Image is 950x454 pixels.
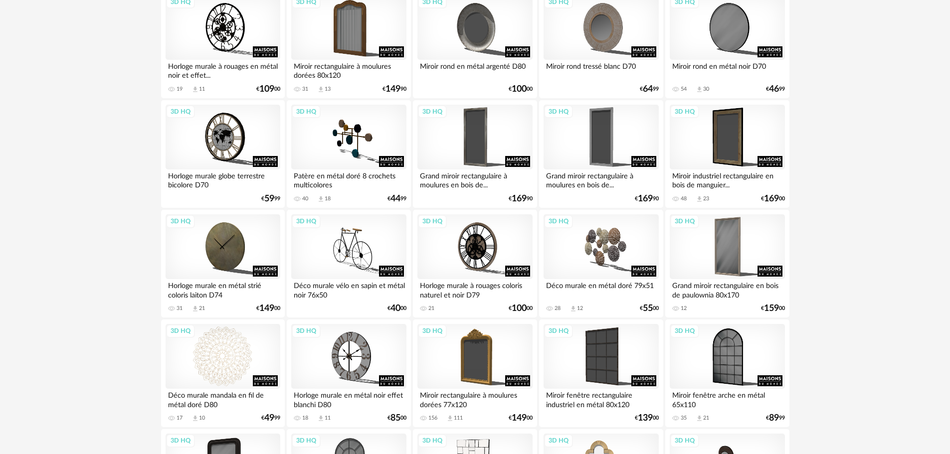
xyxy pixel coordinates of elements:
[544,215,573,228] div: 3D HQ
[766,86,785,93] div: € 99
[418,434,447,447] div: 3D HQ
[635,195,659,202] div: € 90
[544,389,658,409] div: Miroir fenêtre rectangulaire industriel en métal 80x120
[638,195,653,202] span: 169
[256,86,280,93] div: € 00
[325,195,331,202] div: 18
[544,434,573,447] div: 3D HQ
[413,210,537,317] a: 3D HQ Horloge murale à rouages coloris naturel et noir D79 21 €10000
[696,86,703,93] span: Download icon
[418,215,447,228] div: 3D HQ
[681,415,687,422] div: 35
[191,86,199,93] span: Download icon
[544,169,658,189] div: Grand miroir rectangulaire à moulures en bois de...
[417,169,532,189] div: Grand miroir rectangulaire à moulures en bois de...
[764,305,779,312] span: 159
[302,415,308,422] div: 18
[769,415,779,422] span: 89
[325,86,331,93] div: 13
[302,195,308,202] div: 40
[670,324,699,337] div: 3D HQ
[166,389,280,409] div: Déco murale mandala en fil de métal doré D80
[166,60,280,80] div: Horloge murale à rouages en métal noir et effet...
[166,324,195,337] div: 3D HQ
[177,86,183,93] div: 19
[703,195,709,202] div: 23
[703,86,709,93] div: 30
[454,415,463,422] div: 111
[325,415,331,422] div: 11
[199,305,205,312] div: 21
[577,305,583,312] div: 12
[390,415,400,422] span: 85
[539,100,663,208] a: 3D HQ Grand miroir rectangulaire à moulures en bois de... €16990
[292,324,321,337] div: 3D HQ
[317,86,325,93] span: Download icon
[570,305,577,312] span: Download icon
[166,215,195,228] div: 3D HQ
[681,195,687,202] div: 48
[390,195,400,202] span: 44
[264,195,274,202] span: 59
[291,279,406,299] div: Déco murale vélo en sapin et métal noir 76x50
[177,415,183,422] div: 17
[387,195,406,202] div: € 99
[681,86,687,93] div: 54
[512,86,527,93] span: 100
[287,100,410,208] a: 3D HQ Patère en métal doré 8 crochets multicolores 40 Download icon 18 €4499
[292,105,321,118] div: 3D HQ
[382,86,406,93] div: € 90
[385,86,400,93] span: 149
[417,389,532,409] div: Miroir rectangulaire à moulures dorées 77x120
[512,415,527,422] span: 149
[256,305,280,312] div: € 00
[291,169,406,189] div: Patère en métal doré 8 crochets multicolores
[292,215,321,228] div: 3D HQ
[670,434,699,447] div: 3D HQ
[166,279,280,299] div: Horloge murale en métal strié coloris laiton D74
[261,195,280,202] div: € 99
[696,195,703,203] span: Download icon
[640,305,659,312] div: € 00
[418,105,447,118] div: 3D HQ
[640,86,659,93] div: € 99
[681,305,687,312] div: 12
[417,279,532,299] div: Horloge murale à rouages coloris naturel et noir D79
[512,305,527,312] span: 100
[317,195,325,203] span: Download icon
[161,100,285,208] a: 3D HQ Horloge murale globe terrestre bicolore D70 €5999
[199,415,205,422] div: 10
[509,415,533,422] div: € 00
[259,86,274,93] span: 109
[539,319,663,427] a: 3D HQ Miroir fenêtre rectangulaire industriel en métal 80x120 €13900
[387,415,406,422] div: € 00
[191,415,199,422] span: Download icon
[161,319,285,427] a: 3D HQ Déco murale mandala en fil de métal doré D80 17 Download icon 10 €4999
[418,324,447,337] div: 3D HQ
[643,86,653,93] span: 64
[509,86,533,93] div: € 00
[428,415,437,422] div: 156
[512,195,527,202] span: 169
[428,305,434,312] div: 21
[390,305,400,312] span: 40
[387,305,406,312] div: € 00
[769,86,779,93] span: 46
[302,86,308,93] div: 31
[291,389,406,409] div: Horloge murale en métal noir effet blanchi D80
[764,195,779,202] span: 169
[161,210,285,317] a: 3D HQ Horloge murale en métal strié coloris laiton D74 31 Download icon 21 €14900
[264,415,274,422] span: 49
[638,415,653,422] span: 139
[766,415,785,422] div: € 99
[177,305,183,312] div: 31
[696,415,703,422] span: Download icon
[317,415,325,422] span: Download icon
[291,60,406,80] div: Miroir rectangulaire à moulures dorées 80x120
[544,105,573,118] div: 3D HQ
[199,86,205,93] div: 11
[539,210,663,317] a: 3D HQ Déco murale en métal doré 79x51 28 Download icon 12 €5500
[261,415,280,422] div: € 99
[665,210,789,317] a: 3D HQ Grand miroir rectangulaire en bois de paulownia 80x170 12 €15900
[166,169,280,189] div: Horloge murale globe terrestre bicolore D70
